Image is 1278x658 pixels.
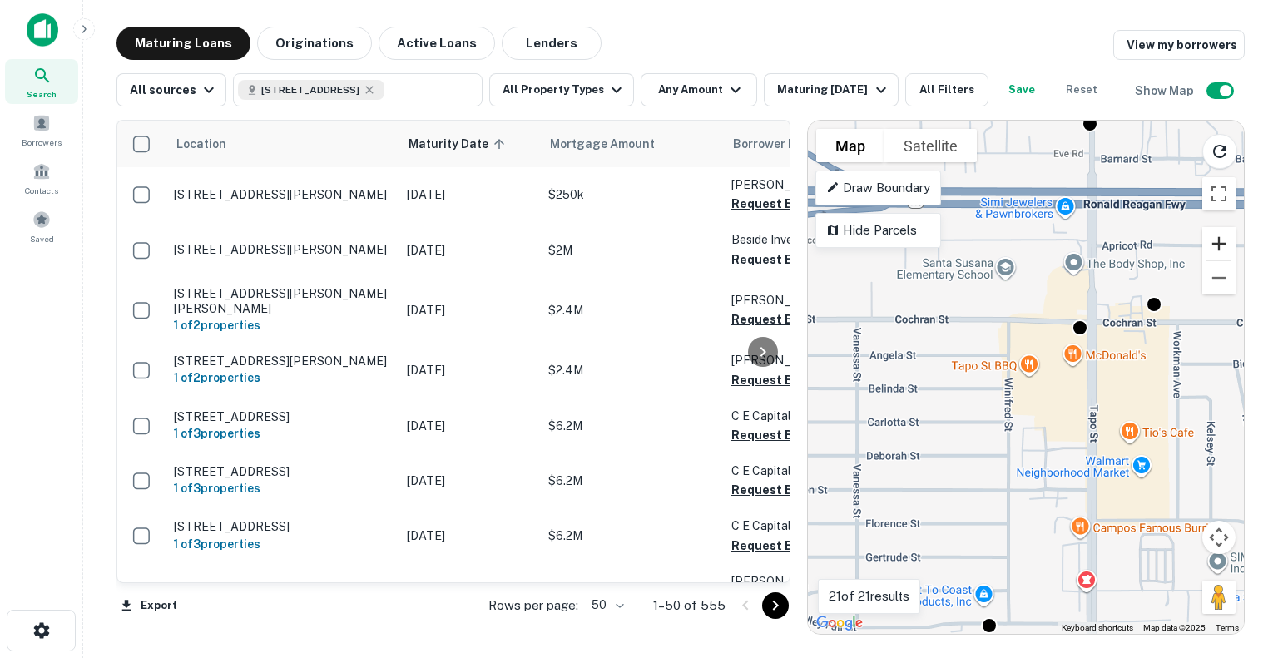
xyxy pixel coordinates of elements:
h6: Show Map [1135,82,1196,100]
p: [STREET_ADDRESS][PERSON_NAME] [174,242,390,257]
h6: 1 of 2 properties [174,316,390,334]
span: [STREET_ADDRESS] [261,82,359,97]
button: Show street map [816,129,884,162]
h6: 1 of 3 properties [174,479,390,497]
button: Maturing Loans [116,27,250,60]
button: Keyboard shortcuts [1062,622,1133,634]
p: [PERSON_NAME] [731,572,898,591]
a: Contacts [5,156,78,200]
div: 0 0 [808,121,1244,634]
p: C E Capital LLC [731,462,898,480]
p: Rows per page: [488,596,578,616]
button: Reset [1055,73,1108,106]
p: $6.2M [548,472,715,490]
button: Request Borrower Info [731,194,866,214]
p: [DATE] [407,186,532,204]
th: Maturity Date [399,121,540,167]
p: Hide Parcels [826,220,930,240]
button: All Filters [905,73,988,106]
p: [PERSON_NAME] LLC [731,291,898,309]
a: Open this area in Google Maps (opens a new window) [812,612,867,634]
p: [PERSON_NAME] LLC [731,351,898,369]
p: [DATE] [407,527,532,545]
a: Terms (opens in new tab) [1216,623,1239,632]
button: Request Borrower Info [731,250,866,270]
p: [DATE] [407,582,532,601]
p: [STREET_ADDRESS] [174,409,390,424]
span: Location [176,134,226,154]
span: Saved [30,232,54,245]
p: [DATE] [407,241,532,260]
button: Maturing [DATE] [764,73,898,106]
p: $6.2M [548,417,715,435]
span: Search [27,87,57,101]
th: Borrower Name [723,121,906,167]
button: Map camera controls [1202,521,1236,554]
h6: 1 of 3 properties [174,535,390,553]
p: $1.3M [548,582,715,601]
button: Request Borrower Info [731,370,866,390]
span: Mortgage Amount [550,134,676,154]
button: Zoom in [1202,227,1236,260]
button: Export [116,593,181,618]
div: 50 [585,593,627,617]
img: capitalize-icon.png [27,13,58,47]
p: [DATE] [407,361,532,379]
p: Draw Boundary [826,178,930,198]
p: $2.4M [548,361,715,379]
p: [STREET_ADDRESS][PERSON_NAME] [174,187,390,202]
button: All Property Types [489,73,634,106]
div: All sources [130,80,219,100]
th: Location [166,121,399,167]
h6: 1 of 3 properties [174,424,390,443]
div: Maturing [DATE] [777,80,890,100]
p: [PERSON_NAME] [731,176,898,194]
p: 1–50 of 555 [653,596,726,616]
h6: 1 of 2 properties [174,369,390,387]
p: [STREET_ADDRESS] [174,519,390,534]
p: $250k [548,186,715,204]
a: Saved [5,204,78,249]
p: C E Capital LLC [731,407,898,425]
p: [STREET_ADDRESS][PERSON_NAME] [174,354,390,369]
button: Any Amount [641,73,757,106]
p: $2M [548,241,715,260]
a: Borrowers [5,107,78,152]
button: Active Loans [379,27,495,60]
div: Search [5,59,78,104]
span: Contacts [25,184,58,197]
p: Beside Investments [731,230,898,249]
button: Request Borrower Info [731,309,866,329]
iframe: Chat Widget [1195,525,1278,605]
button: Originations [257,27,372,60]
button: Request Borrower Info [731,425,866,445]
th: Mortgage Amount [540,121,723,167]
p: $6.2M [548,527,715,545]
p: [DATE] [407,301,532,319]
span: Maturity Date [409,134,510,154]
p: C E Capital LLC [731,517,898,535]
button: Lenders [502,27,602,60]
p: 21 of 21 results [829,586,909,606]
a: View my borrowers [1113,30,1245,60]
button: Request Borrower Info [731,480,866,500]
p: [STREET_ADDRESS] [174,464,390,479]
p: $2.4M [548,301,715,319]
button: Toggle fullscreen view [1202,177,1236,210]
p: [DATE] [407,417,532,435]
img: Google [812,612,867,634]
button: Show satellite imagery [884,129,977,162]
button: Request Borrower Info [731,536,866,556]
span: Borrowers [22,136,62,149]
p: [STREET_ADDRESS][PERSON_NAME][PERSON_NAME] [174,286,390,316]
span: Map data ©2025 [1143,623,1206,632]
button: Save your search to get updates of matches that match your search criteria. [995,73,1048,106]
button: Reload search area [1202,134,1237,169]
button: Zoom out [1202,261,1236,294]
p: [DATE] [407,472,532,490]
span: Borrower Name [733,134,820,154]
